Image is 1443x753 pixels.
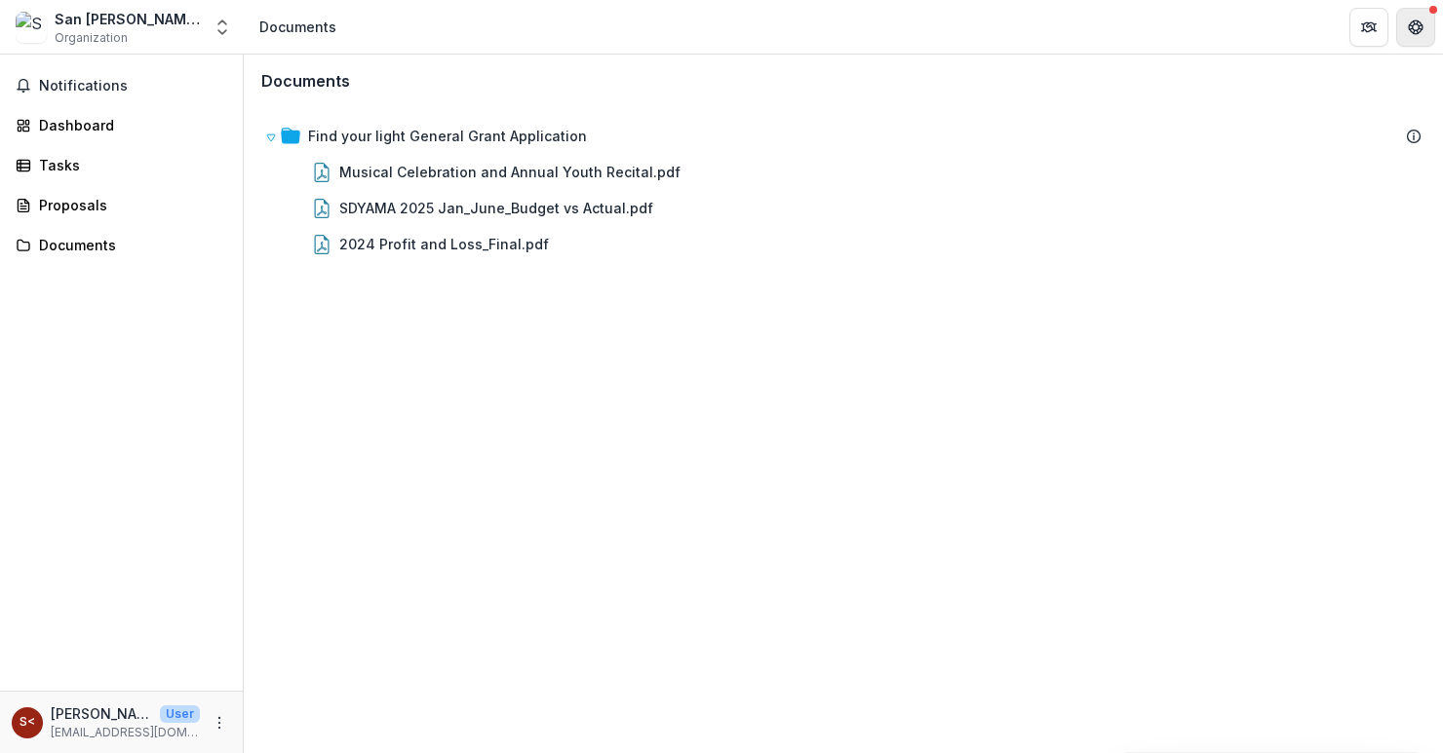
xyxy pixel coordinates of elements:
div: Find your light General Grant Application [308,126,587,146]
a: Dashboard [8,109,235,141]
button: Open entity switcher [209,8,236,47]
a: Documents [8,229,235,261]
img: San Diego Young Artists Music Academy, Inc [16,12,47,43]
p: [EMAIL_ADDRESS][DOMAIN_NAME] [51,724,200,741]
p: [PERSON_NAME] <[EMAIL_ADDRESS][DOMAIN_NAME]> [51,703,152,724]
div: Documents [259,17,336,37]
span: Notifications [39,78,227,94]
div: Musical Celebration and Annual Youth Recital.pdf [339,162,681,182]
div: Find your light General Grant Application [257,118,1429,154]
div: 2024 Profit and Loss_Final.pdf [257,226,1429,262]
div: Proposals [39,195,219,215]
div: San [PERSON_NAME] Artists Music Academy, Inc [55,9,201,29]
div: Musical Celebration and Annual Youth Recital.pdf [257,154,1429,190]
div: SDYAMA 2025 Jan_June_Budget vs Actual.pdf [339,198,653,218]
button: Partners [1349,8,1388,47]
div: 2024 Profit and Loss_Final.pdf [339,234,549,254]
a: Proposals [8,189,235,221]
div: Dashboard [39,115,219,135]
button: Notifications [8,70,235,101]
button: More [208,711,231,734]
nav: breadcrumb [252,13,344,41]
div: Find your light General Grant ApplicationMusical Celebration and Annual Youth Recital.pdfSDYAMA 2... [257,118,1429,262]
div: SDYAMA 2025 Jan_June_Budget vs Actual.pdf [257,190,1429,226]
div: Tasks [39,155,219,175]
span: Organization [55,29,128,47]
div: Documents [39,235,219,255]
h3: Documents [261,72,350,91]
button: Get Help [1396,8,1435,47]
p: User [160,705,200,723]
a: Tasks [8,149,235,181]
div: Shardie Flenoid <shardief@sdyama.org> [19,716,35,729]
